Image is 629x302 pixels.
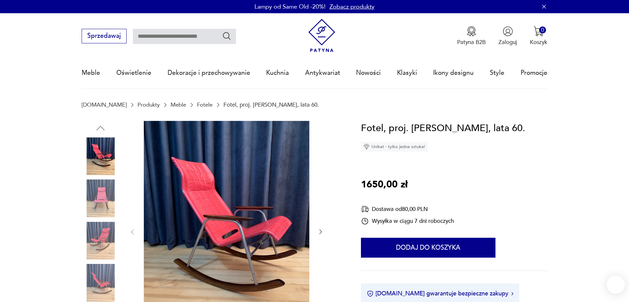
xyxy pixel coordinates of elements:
img: Zdjęcie produktu Fotel, proj. Takeshi Nii, lata 60. [82,137,119,175]
img: Ikona diamentu [364,144,370,150]
img: Ikona koszyka [533,26,544,36]
img: Ikona medalu [466,26,477,36]
a: Fotele [197,102,213,108]
a: Produkty [138,102,160,108]
img: Ikona certyfikatu [367,290,373,297]
a: Promocje [521,58,547,88]
p: Koszyk [530,38,547,46]
a: Sprzedawaj [82,34,126,39]
a: Nowości [356,58,381,88]
img: Ikona strzałki w prawo [511,292,513,295]
img: Zdjęcie produktu Fotel, proj. Takeshi Nii, lata 60. [82,264,119,302]
p: Fotel, proj. [PERSON_NAME], lata 60. [223,102,319,108]
a: Antykwariat [305,58,340,88]
button: Szukaj [222,31,232,41]
a: Klasyki [397,58,417,88]
img: Ikona dostawy [361,205,369,213]
img: Patyna - sklep z meblami i dekoracjami vintage [305,19,338,52]
div: 0 [539,26,546,33]
a: Meble [171,102,186,108]
img: Zdjęcie produktu Fotel, proj. Takeshi Nii, lata 60. [82,222,119,260]
a: Zobacz produkty [330,3,374,11]
div: Unikat - tylko jedna sztuka! [361,142,428,152]
div: Wysyłka w ciągu 7 dni roboczych [361,217,454,225]
h1: Fotel, proj. [PERSON_NAME], lata 60. [361,121,525,136]
img: Ikonka użytkownika [503,26,513,36]
a: Oświetlenie [116,58,151,88]
p: Zaloguj [498,38,517,46]
img: Zdjęcie produktu Fotel, proj. Takeshi Nii, lata 60. [82,179,119,217]
button: Patyna B2B [457,26,486,46]
a: Kuchnia [266,58,289,88]
a: Ikony designu [433,58,474,88]
iframe: Smartsupp widget button [607,276,625,294]
button: Dodaj do koszyka [361,238,495,258]
button: [DOMAIN_NAME] gwarantuje bezpieczne zakupy [367,289,513,298]
p: Lampy od Same Old -20%! [255,3,326,11]
button: Zaloguj [498,26,517,46]
div: Dostawa od 80,00 PLN [361,205,454,213]
a: Meble [82,58,100,88]
a: Style [490,58,504,88]
p: 1650,00 zł [361,177,408,192]
p: Patyna B2B [457,38,486,46]
a: [DOMAIN_NAME] [82,102,127,108]
button: 0Koszyk [530,26,547,46]
a: Dekoracje i przechowywanie [168,58,250,88]
a: Ikona medaluPatyna B2B [457,26,486,46]
button: Sprzedawaj [82,29,126,43]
